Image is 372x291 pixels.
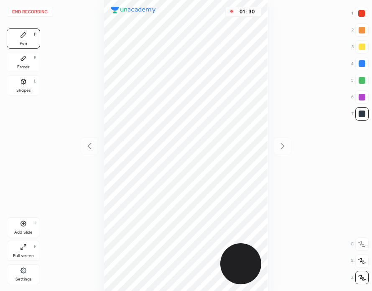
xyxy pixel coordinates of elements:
[351,74,369,87] div: 5
[351,57,369,70] div: 4
[13,254,34,258] div: Full screen
[17,65,30,69] div: Eraser
[352,40,369,54] div: 3
[20,41,27,46] div: Pen
[15,277,31,281] div: Settings
[14,230,33,234] div: Add Slide
[352,107,369,121] div: 7
[34,79,36,83] div: L
[352,7,368,20] div: 1
[351,90,369,104] div: 6
[16,88,31,93] div: Shapes
[351,254,369,268] div: X
[34,56,36,60] div: E
[34,245,36,249] div: F
[237,9,257,15] div: 01 : 30
[7,7,53,17] button: End recording
[111,7,156,13] img: logo.38c385cc.svg
[352,23,369,37] div: 2
[34,32,36,36] div: P
[33,221,36,225] div: H
[351,237,369,251] div: C
[351,271,369,284] div: Z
